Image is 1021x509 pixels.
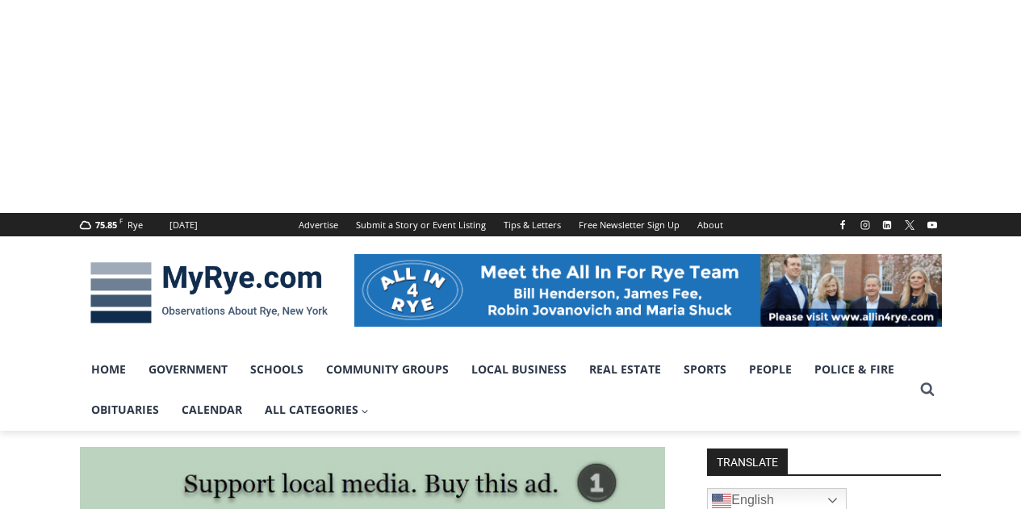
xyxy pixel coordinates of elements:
[738,349,803,390] a: People
[856,215,875,235] a: Instagram
[128,218,143,232] div: Rye
[460,349,578,390] a: Local Business
[578,349,672,390] a: Real Estate
[877,215,897,235] a: Linkedin
[707,449,788,474] strong: TRANSLATE
[672,349,738,390] a: Sports
[80,349,913,431] nav: Primary Navigation
[119,216,123,225] span: F
[170,390,253,430] a: Calendar
[803,349,906,390] a: Police & Fire
[833,215,852,235] a: Facebook
[80,251,338,335] img: MyRye.com
[354,254,942,327] img: All in for Rye
[239,349,315,390] a: Schools
[80,390,170,430] a: Obituaries
[315,349,460,390] a: Community Groups
[290,213,347,236] a: Advertise
[137,349,239,390] a: Government
[169,218,198,232] div: [DATE]
[253,390,381,430] a: All Categories
[900,215,919,235] a: X
[80,349,137,390] a: Home
[570,213,688,236] a: Free Newsletter Sign Up
[347,213,495,236] a: Submit a Story or Event Listing
[923,215,942,235] a: YouTube
[265,401,370,419] span: All Categories
[913,375,942,404] button: View Search Form
[495,213,570,236] a: Tips & Letters
[688,213,732,236] a: About
[290,213,732,236] nav: Secondary Navigation
[95,219,117,231] span: 75.85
